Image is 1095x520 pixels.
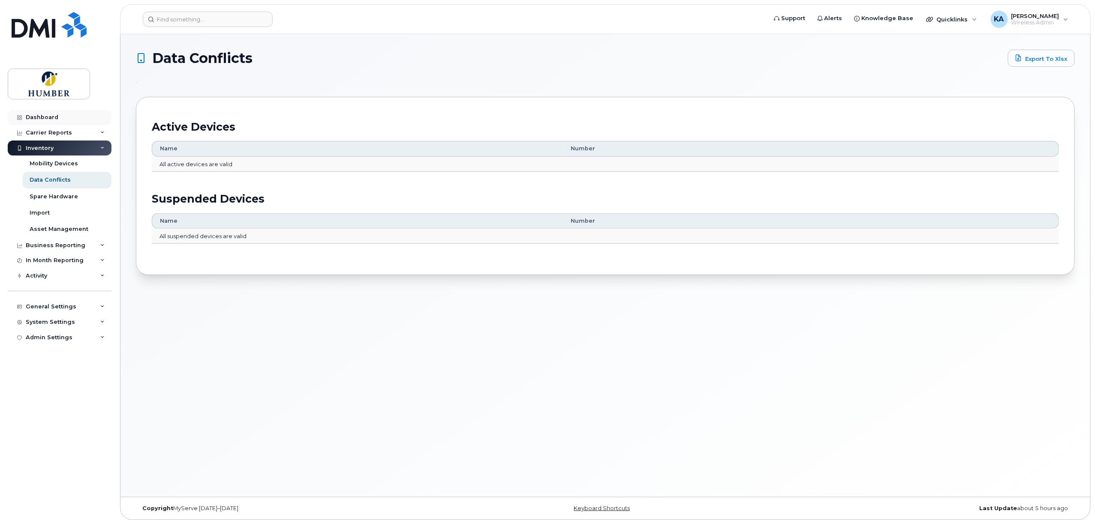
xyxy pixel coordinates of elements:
td: All active devices are valid [152,157,1059,172]
th: Number [563,213,1059,229]
td: All suspended devices are valid [152,229,1059,244]
strong: Copyright [142,505,173,511]
div: MyServe [DATE]–[DATE] [136,505,449,512]
span: Data Conflicts [152,52,253,65]
div: about 5 hours ago [762,505,1075,512]
th: Name [152,213,563,229]
a: Keyboard Shortcuts [574,505,630,511]
strong: Last Update [980,505,1017,511]
a: Export to Xlsx [1008,50,1075,67]
h2: Active Devices [152,120,1059,133]
th: Name [152,141,563,156]
h2: Suspended Devices [152,192,1059,205]
th: Number [563,141,1059,156]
